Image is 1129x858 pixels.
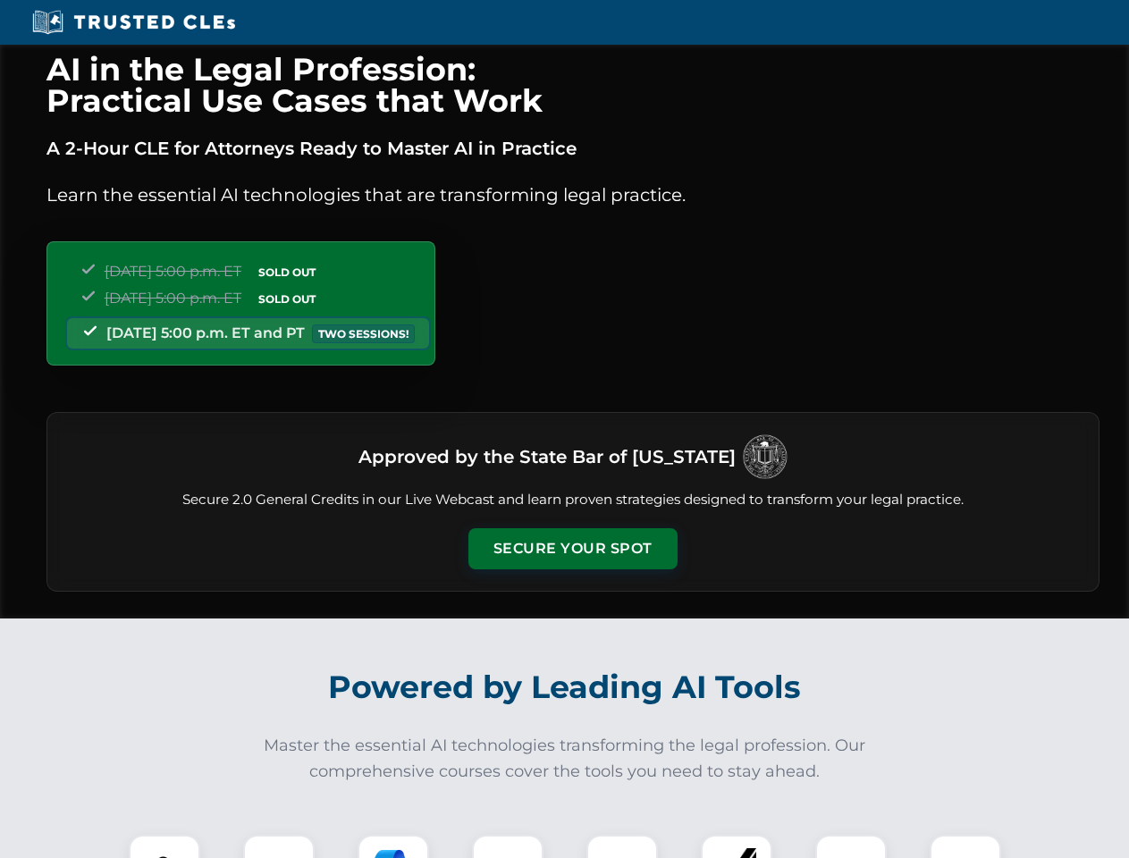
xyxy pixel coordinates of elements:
p: A 2-Hour CLE for Attorneys Ready to Master AI in Practice [46,134,1100,163]
p: Master the essential AI technologies transforming the legal profession. Our comprehensive courses... [252,733,878,785]
p: Secure 2.0 General Credits in our Live Webcast and learn proven strategies designed to transform ... [69,490,1077,510]
button: Secure Your Spot [468,528,678,569]
h2: Powered by Leading AI Tools [70,656,1060,719]
h3: Approved by the State Bar of [US_STATE] [358,441,736,473]
p: Learn the essential AI technologies that are transforming legal practice. [46,181,1100,209]
img: Trusted CLEs [27,9,240,36]
span: SOLD OUT [252,263,322,282]
h1: AI in the Legal Profession: Practical Use Cases that Work [46,54,1100,116]
span: [DATE] 5:00 p.m. ET [105,263,241,280]
span: SOLD OUT [252,290,322,308]
span: [DATE] 5:00 p.m. ET [105,290,241,307]
img: Logo [743,434,788,479]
